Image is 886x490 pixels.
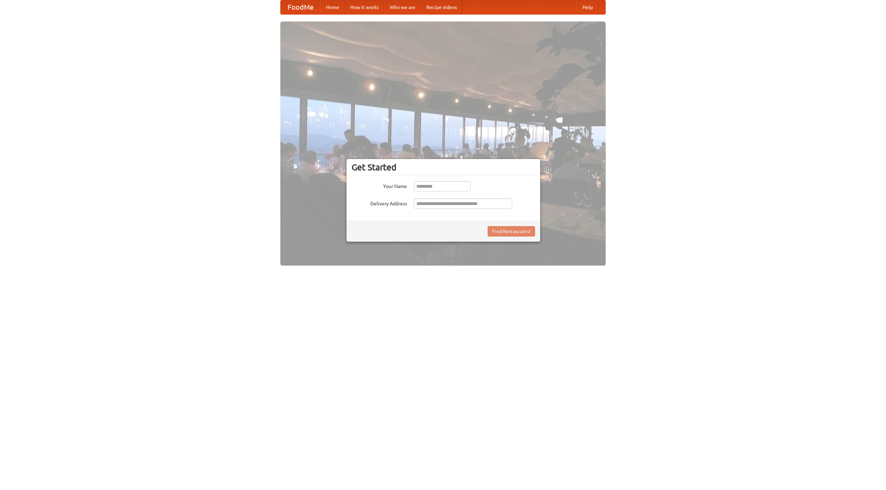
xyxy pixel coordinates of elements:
label: Your Name [352,181,407,190]
label: Delivery Address [352,198,407,207]
h3: Get Started [352,162,535,172]
a: FoodMe [281,0,320,14]
a: Help [577,0,598,14]
a: Recipe videos [421,0,462,14]
a: Who we are [384,0,421,14]
a: Home [320,0,345,14]
a: How it works [345,0,384,14]
button: Find Restaurants! [488,226,535,237]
